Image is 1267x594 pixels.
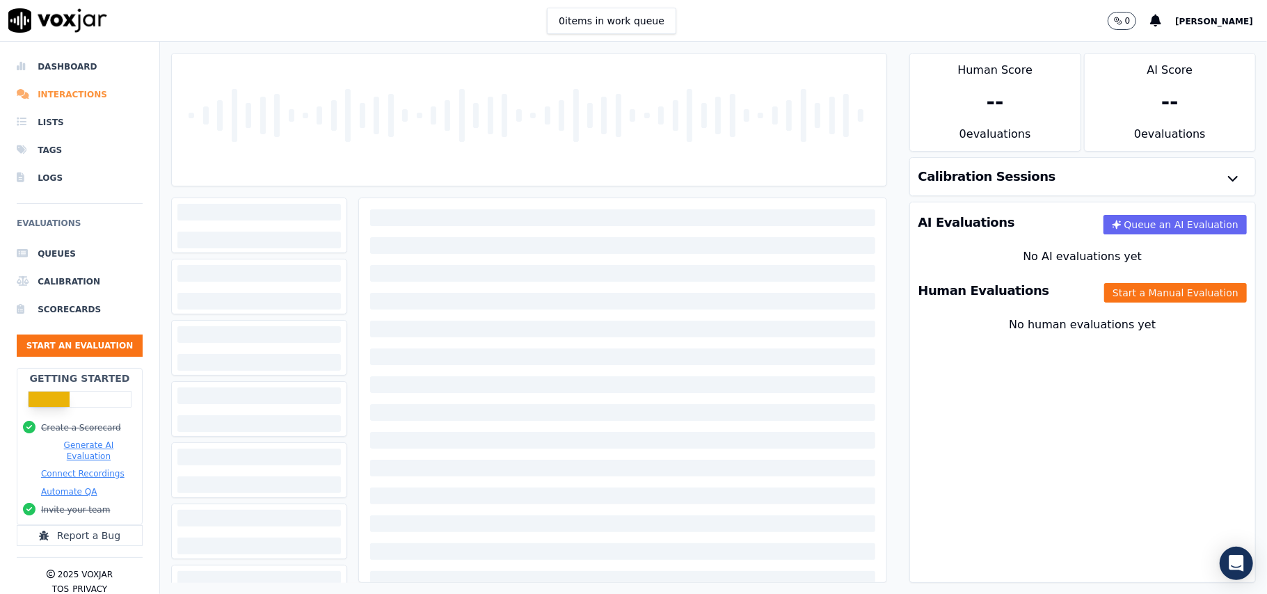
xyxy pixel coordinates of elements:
button: 0items in work queue [547,8,676,34]
h3: Calibration Sessions [918,170,1056,183]
img: voxjar logo [8,8,107,33]
h3: AI Evaluations [918,216,1015,229]
p: 2025 Voxjar [58,569,113,580]
div: Open Intercom Messenger [1220,547,1253,580]
button: Create a Scorecard [41,422,121,433]
div: -- [987,90,1004,115]
a: Lists [17,109,143,136]
button: Queue an AI Evaluation [1103,215,1247,234]
div: No human evaluations yet [921,316,1244,367]
div: 0 evaluation s [1085,126,1255,151]
h2: Getting Started [29,371,129,385]
button: 0 [1108,12,1151,30]
div: AI Score [1085,54,1255,79]
a: Dashboard [17,53,143,81]
div: -- [1161,90,1179,115]
a: Scorecards [17,296,143,323]
button: [PERSON_NAME] [1175,13,1267,29]
a: Logs [17,164,143,192]
p: 0 [1125,15,1131,26]
div: Human Score [910,54,1081,79]
button: Invite your team [41,504,110,515]
h6: Evaluations [17,215,143,240]
span: [PERSON_NAME] [1175,17,1253,26]
a: Calibration [17,268,143,296]
button: Connect Recordings [41,468,125,479]
div: No AI evaluations yet [921,248,1244,265]
button: Start a Manual Evaluation [1104,283,1247,303]
h3: Human Evaluations [918,284,1049,297]
button: Report a Bug [17,525,143,546]
button: Start an Evaluation [17,335,143,357]
a: Interactions [17,81,143,109]
a: Tags [17,136,143,164]
button: Automate QA [41,486,97,497]
button: 0 [1108,12,1137,30]
button: Generate AI Evaluation [41,440,136,462]
a: Queues [17,240,143,268]
div: 0 evaluation s [910,126,1081,151]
